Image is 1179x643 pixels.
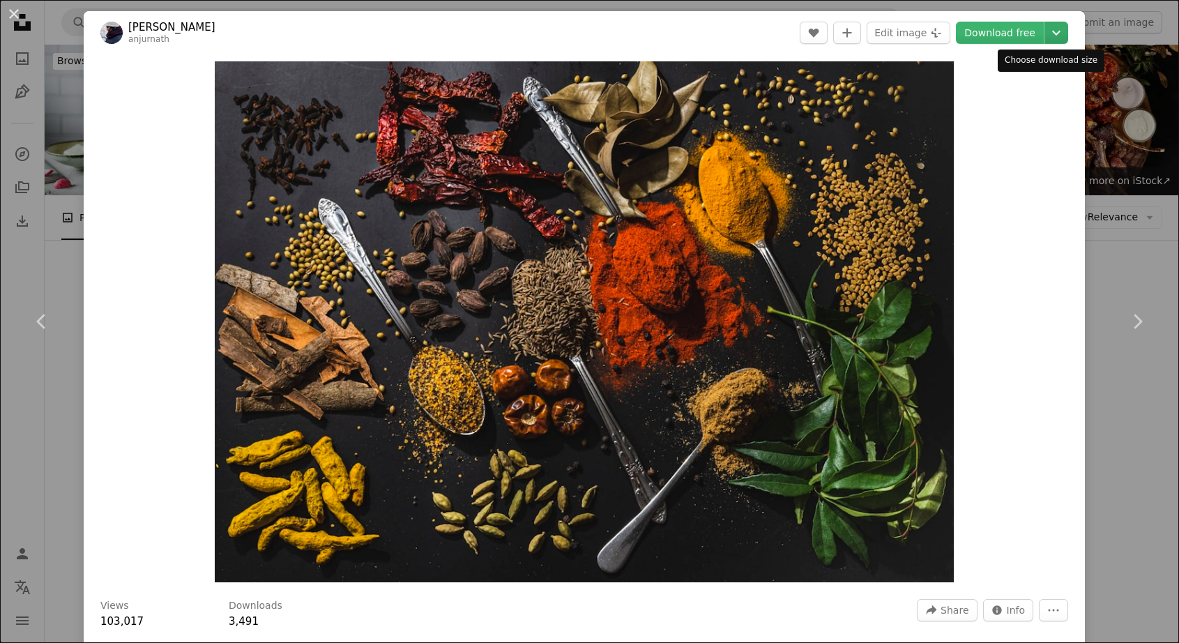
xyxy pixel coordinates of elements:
a: Download free [956,22,1044,44]
a: Next [1095,255,1179,388]
span: 3,491 [229,615,259,628]
span: Info [1007,600,1026,621]
button: Add to Collection [833,22,861,44]
button: Share this image [917,599,977,621]
img: a table topped with different types of spices [215,61,953,582]
button: Stats about this image [983,599,1034,621]
h3: Downloads [229,599,282,613]
button: Choose download size [1044,22,1068,44]
div: Choose download size [998,50,1104,72]
button: Zoom in on this image [215,61,953,582]
button: More Actions [1039,599,1068,621]
button: Edit image [867,22,950,44]
a: anjurnath [128,34,169,44]
img: Go to Anju Ravindranath's profile [100,22,123,44]
button: Like [800,22,828,44]
span: 103,017 [100,615,144,628]
span: Share [941,600,968,621]
h3: Views [100,599,129,613]
a: [PERSON_NAME] [128,20,215,34]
